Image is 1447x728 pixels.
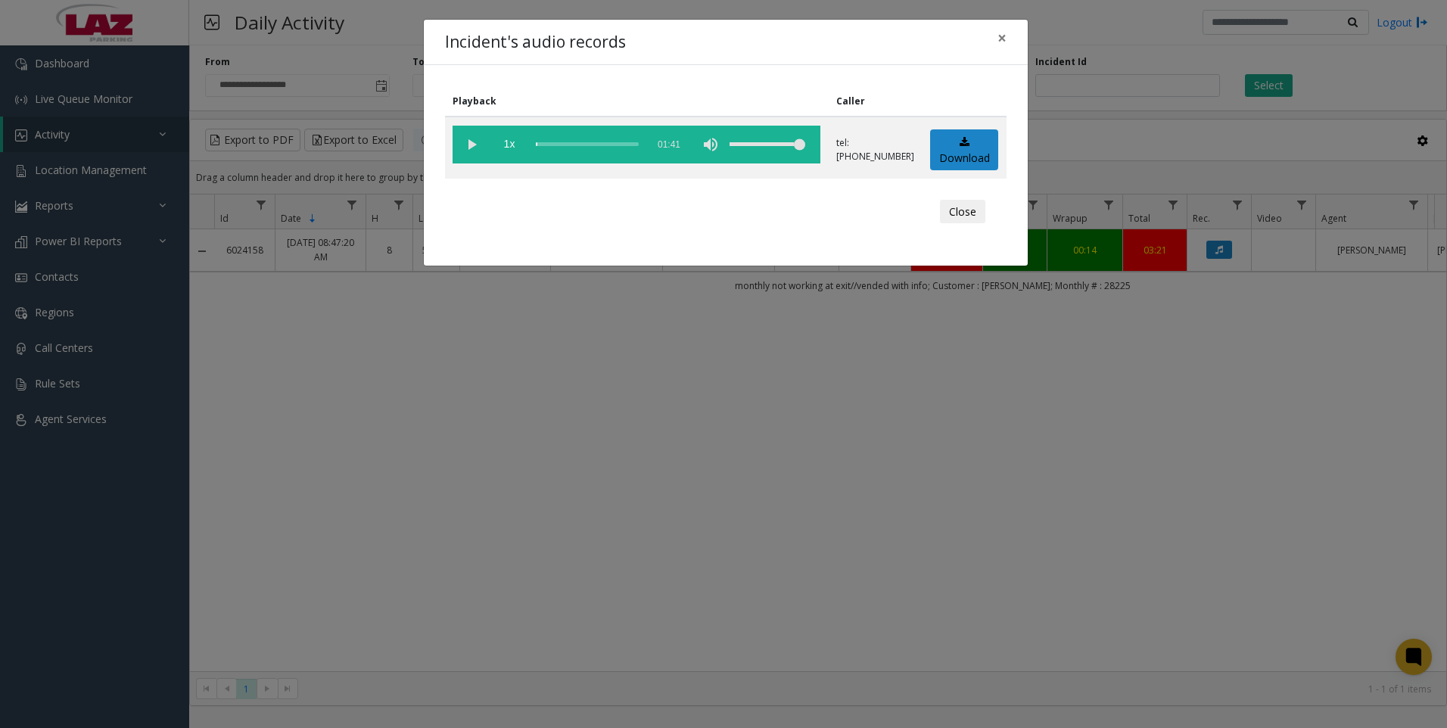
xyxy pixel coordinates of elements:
button: Close [940,200,985,224]
a: Download [930,129,998,171]
span: playback speed button [490,126,528,163]
p: tel:[PHONE_NUMBER] [836,136,914,163]
div: volume level [730,126,805,163]
span: × [997,27,1007,48]
button: Close [987,20,1017,57]
th: Playback [445,86,829,117]
div: scrub bar [536,126,639,163]
h4: Incident's audio records [445,30,626,54]
th: Caller [829,86,923,117]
